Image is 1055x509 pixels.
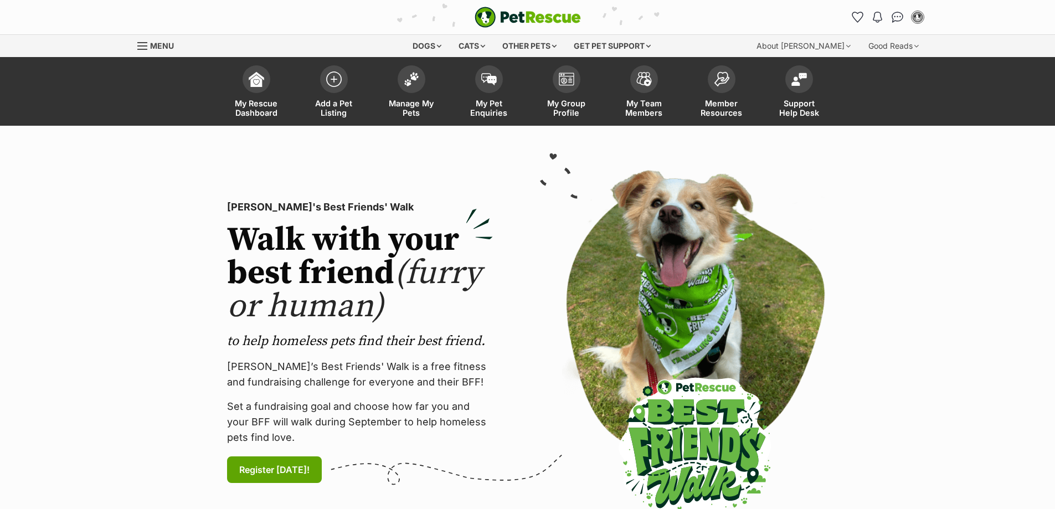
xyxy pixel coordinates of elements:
[239,463,310,476] span: Register [DATE]!
[791,73,807,86] img: help-desk-icon-fdf02630f3aa405de69fd3d07c3f3aa587a6932b1a1747fa1d2bba05be0121f9.svg
[849,8,867,26] a: Favourites
[495,35,564,57] div: Other pets
[481,73,497,85] img: pet-enquiries-icon-7e3ad2cf08bfb03b45e93fb7055b45f3efa6380592205ae92323e6603595dc1f.svg
[528,60,605,126] a: My Group Profile
[605,60,683,126] a: My Team Members
[326,71,342,87] img: add-pet-listing-icon-0afa8454b4691262ce3f59096e99ab1cd57d4a30225e0717b998d2c9b9846f56.svg
[892,12,903,23] img: chat-41dd97257d64d25036548639549fe6c8038ab92f7586957e7f3b1b290dea8141.svg
[636,72,652,86] img: team-members-icon-5396bd8760b3fe7c0b43da4ab00e1e3bb1a5d9ba89233759b79545d2d3fc5d0d.svg
[227,224,493,323] h2: Walk with your best friend
[475,7,581,28] img: logo-e224e6f780fb5917bec1dbf3a21bbac754714ae5b6737aabdf751b685950b380.svg
[869,8,887,26] button: Notifications
[714,71,729,86] img: member-resources-icon-8e73f808a243e03378d46382f2149f9095a855e16c252ad45f914b54edf8863c.svg
[451,35,493,57] div: Cats
[475,7,581,28] a: PetRescue
[249,71,264,87] img: dashboard-icon-eb2f2d2d3e046f16d808141f083e7271f6b2e854fb5c12c21221c1fb7104beca.svg
[387,99,436,117] span: Manage My Pets
[404,72,419,86] img: manage-my-pets-icon-02211641906a0b7f246fdf0571729dbe1e7629f14944591b6c1af311fb30b64b.svg
[227,332,493,350] p: to help homeless pets find their best friend.
[137,35,182,55] a: Menu
[309,99,359,117] span: Add a Pet Listing
[231,99,281,117] span: My Rescue Dashboard
[683,60,760,126] a: Member Resources
[760,60,838,126] a: Support Help Desk
[566,35,658,57] div: Get pet support
[909,8,927,26] button: My account
[873,12,882,23] img: notifications-46538b983faf8c2785f20acdc204bb7945ddae34d4c08c2a6579f10ce5e182be.svg
[912,12,923,23] img: Epping Vet profile pic
[559,73,574,86] img: group-profile-icon-3fa3cf56718a62981997c0bc7e787c4b2cf8bcc04b72c1350f741eb67cf2f40e.svg
[774,99,824,117] span: Support Help Desk
[749,35,858,57] div: About [PERSON_NAME]
[619,99,669,117] span: My Team Members
[405,35,449,57] div: Dogs
[861,35,927,57] div: Good Reads
[295,60,373,126] a: Add a Pet Listing
[889,8,907,26] a: Conversations
[227,399,493,445] p: Set a fundraising goal and choose how far you and your BFF will walk during September to help hom...
[542,99,591,117] span: My Group Profile
[464,99,514,117] span: My Pet Enquiries
[218,60,295,126] a: My Rescue Dashboard
[227,253,481,327] span: (furry or human)
[150,41,174,50] span: Menu
[227,359,493,390] p: [PERSON_NAME]’s Best Friends' Walk is a free fitness and fundraising challenge for everyone and t...
[227,456,322,483] a: Register [DATE]!
[450,60,528,126] a: My Pet Enquiries
[849,8,927,26] ul: Account quick links
[697,99,747,117] span: Member Resources
[227,199,493,215] p: [PERSON_NAME]'s Best Friends' Walk
[373,60,450,126] a: Manage My Pets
